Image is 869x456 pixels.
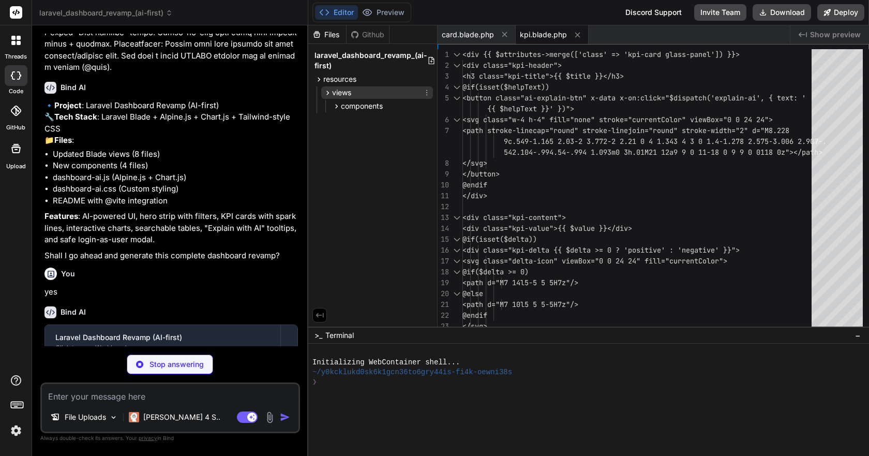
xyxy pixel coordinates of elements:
img: Pick Models [109,413,118,422]
strong: Project [54,100,82,110]
div: Click to collapse the range. [450,234,463,245]
span: Initializing WebContainer shell... [312,358,460,367]
span: tive' : 'negative' }}"> [645,245,740,255]
span: ~/y0kcklukd0sk6k1gcn36to6gry44is-fi4k-oewni38s [312,367,512,377]
div: 17 [438,256,449,267]
span: lick="$dispatch('explain-ai', { text: ' [645,93,806,102]
span: kpi.blade.php [520,30,567,40]
div: Click to collapse the range. [450,256,463,267]
span: @endif [462,180,487,189]
span: .4-1.278 2.575-3.006 2.907-. [711,137,827,146]
div: Click to collapse the range. [450,93,463,104]
button: Invite Team [694,4,746,21]
div: 9 [438,169,449,180]
div: 11 [438,190,449,201]
span: <path d="M7 14l5-5 5 5H7z"/> [462,278,578,287]
span: @else [462,289,483,298]
span: >_ [314,330,322,341]
div: Files [308,30,346,40]
strong: Tech Stack [54,112,97,122]
span: <path stroke-linecap="round" stroke-line [462,126,628,135]
span: <svg class="w-4 h-4" fill="none" stroke="c [462,115,636,124]
p: Always double-check its answers. Your in Bind [40,433,300,443]
span: <path d="M7 10l5 5 5-5H7z"/> [462,300,578,309]
div: 12 [438,201,449,212]
span: 542.104-.994.54-.994 1.093m0 3h.01M21 12a9 9 0 11- [504,148,711,157]
button: Laravel Dashboard Revamp (AI-first)Click to open Workbench [45,325,280,359]
button: − [853,327,863,344]
span: join="round" stroke-width="2" d="M8.228 [628,126,789,135]
div: Click to collapse the range. [450,60,463,71]
li: New components (4 files) [53,160,298,172]
span: @endif [462,311,487,320]
li: dashboard-ai.css (Custom styling) [53,183,298,195]
span: <div class="kpi-header"> [462,61,562,70]
div: Click to collapse the range. [450,49,463,60]
button: Editor [315,5,358,20]
label: GitHub [6,123,25,132]
strong: Features [44,211,78,221]
div: Click to collapse the range. [450,267,463,277]
div: 3 [438,71,449,82]
span: " fill="currentColor"> [636,256,727,266]
div: Click to collapse the range. [450,114,463,125]
li: Updated Blade views (8 files) [53,149,298,160]
div: 7 [438,125,449,136]
span: Show preview [810,30,861,40]
li: README with @vite integration [53,195,298,207]
label: code [9,87,23,96]
span: <div {{ $attributes->merge(['class' => 'kpi-card g [462,50,669,59]
div: 20 [438,288,449,299]
span: ❯ [312,377,318,387]
p: Stop answering [149,359,204,370]
span: privacy [139,435,157,441]
p: : AI-powered UI, hero strip with filters, KPI cards with sparklines, interactive charts, searchab... [44,211,298,246]
span: lass-panel']) }}> [669,50,740,59]
div: 23 [438,321,449,332]
p: Shall I go ahead and generate this complete dashboard revamp? [44,250,298,262]
div: 15 [438,234,449,245]
button: Download [753,4,811,21]
div: 10 [438,180,449,190]
span: </svg> [462,158,487,168]
button: Deploy [817,4,864,21]
span: <div class="kpi-delta {{ $delta >= 0 ? 'posi [462,245,645,255]
div: 13 [438,212,449,223]
span: views [332,87,351,98]
div: 16 [438,245,449,256]
div: 8 [438,158,449,169]
span: <svg class="delta-icon" viewBox="0 0 24 24 [462,256,636,266]
div: Click to open Workbench [55,344,270,352]
span: @if(isset($helpText)) [462,82,549,92]
strong: Files [54,135,72,145]
span: 9c.549-1.165 2.03-2 3.772-2 2.21 0 4 1.343 4 3 0 1 [504,137,711,146]
div: 6 [438,114,449,125]
span: card.blade.php [442,30,494,40]
div: 14 [438,223,449,234]
div: 5 [438,93,449,104]
span: − [855,330,861,341]
p: [PERSON_NAME] 4 S.. [143,412,220,422]
div: 4 [438,82,449,93]
span: </div> [462,191,487,200]
p: 🔹 : Laravel Dashboard Revamp (AI-first) 🔧 : Laravel Blade + Alpine.js + Chart.js + Tailwind-style... [44,100,298,146]
p: yes [44,286,298,298]
div: 18 [438,267,449,277]
div: 22 [438,310,449,321]
h6: You [61,269,75,279]
img: settings [7,422,25,439]
div: 2 [438,60,449,71]
div: Discord Support [619,4,688,21]
label: threads [5,52,27,61]
h6: Bind AI [61,82,86,93]
span: <h3 class="kpi-title">{{ $title }}</h3> [462,71,624,81]
div: Click to collapse the range. [450,288,463,299]
span: </svg> [462,321,487,331]
li: dashboard-ai.js (Alpine.js + Chart.js) [53,172,298,184]
div: Github [347,30,389,40]
div: 1 [438,49,449,60]
p: File Uploads [65,412,106,422]
span: <button class="ai-explain-btn" x-data x-on:c [462,93,645,102]
span: <div class="kpi-value">{{ $value }}</div> [462,224,632,233]
span: laravel_dashboard_revamp_(ai-first) [39,8,173,18]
